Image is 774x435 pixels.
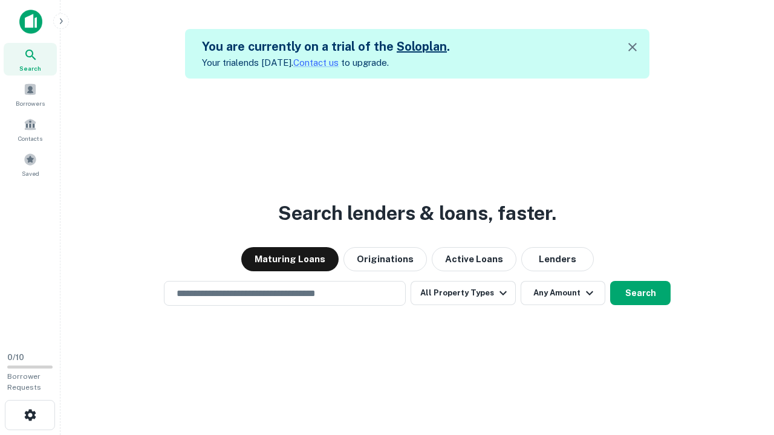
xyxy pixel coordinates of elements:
[293,57,339,68] a: Contact us
[4,113,57,146] a: Contacts
[714,338,774,396] iframe: Chat Widget
[521,247,594,271] button: Lenders
[202,56,450,70] p: Your trial ends [DATE]. to upgrade.
[7,353,24,362] span: 0 / 10
[18,134,42,143] span: Contacts
[22,169,39,178] span: Saved
[278,199,556,228] h3: Search lenders & loans, faster.
[7,372,41,391] span: Borrower Requests
[202,37,450,56] h5: You are currently on a trial of the .
[411,281,516,305] button: All Property Types
[432,247,516,271] button: Active Loans
[521,281,605,305] button: Any Amount
[19,63,41,73] span: Search
[19,10,42,34] img: capitalize-icon.png
[241,247,339,271] button: Maturing Loans
[4,43,57,76] a: Search
[16,98,45,108] span: Borrowers
[343,247,427,271] button: Originations
[4,148,57,181] a: Saved
[4,78,57,111] a: Borrowers
[397,39,447,54] a: Soloplan
[610,281,671,305] button: Search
